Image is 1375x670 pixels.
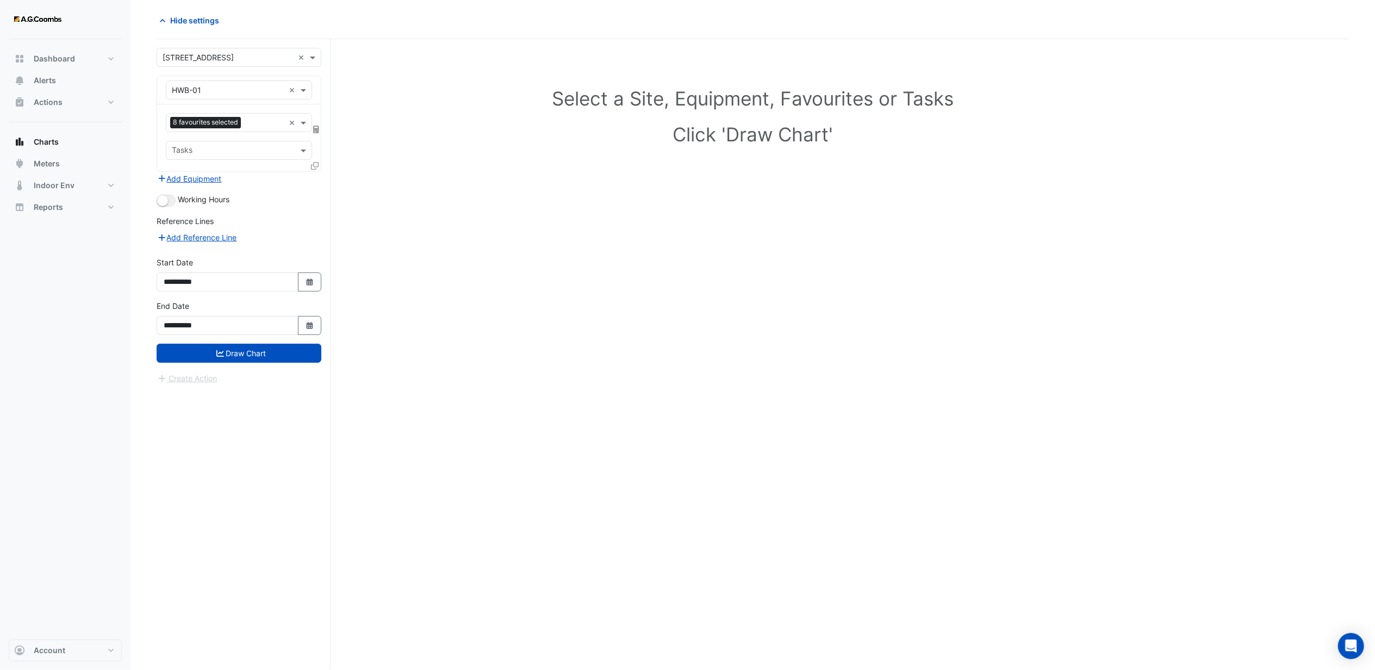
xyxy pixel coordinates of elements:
span: Dashboard [34,53,75,64]
app-icon: Charts [14,137,25,147]
button: Dashboard [9,48,122,70]
h1: Select a Site, Equipment, Favourites or Tasks [181,87,1325,110]
button: Account [9,640,122,661]
span: Account [34,645,65,656]
fa-icon: Select Date [305,277,315,287]
span: Reports [34,202,63,213]
span: Indoor Env [34,180,74,191]
app-icon: Indoor Env [14,180,25,191]
button: Draw Chart [157,344,321,363]
div: Open Intercom Messenger [1338,633,1364,659]
span: Clone Favourites and Tasks from this Equipment to other Equipment [311,161,319,170]
span: Hide settings [170,15,219,26]
app-escalated-ticket-create-button: Please draw the charts first [157,373,218,382]
span: Clear [289,84,298,96]
button: Reports [9,196,122,218]
button: Indoor Env [9,175,122,196]
app-icon: Alerts [14,75,25,86]
button: Alerts [9,70,122,91]
label: Reference Lines [157,215,214,227]
span: Clear [289,117,298,128]
span: Actions [34,97,63,108]
button: Add Reference Line [157,231,238,244]
button: Hide settings [157,11,226,30]
span: Working Hours [178,195,229,204]
span: 8 favourites selected [170,117,241,128]
span: Charts [34,137,59,147]
div: Tasks [170,144,192,158]
img: Company Logo [13,9,62,30]
button: Actions [9,91,122,113]
span: Clear [298,52,307,63]
app-icon: Dashboard [14,53,25,64]
label: Start Date [157,257,193,268]
button: Add Equipment [157,172,222,185]
app-icon: Meters [14,158,25,169]
h1: Click 'Draw Chart' [181,123,1325,146]
app-icon: Actions [14,97,25,108]
app-icon: Reports [14,202,25,213]
button: Charts [9,131,122,153]
label: End Date [157,300,189,312]
span: Choose Function [312,125,321,134]
fa-icon: Select Date [305,321,315,330]
span: Alerts [34,75,56,86]
span: Meters [34,158,60,169]
button: Meters [9,153,122,175]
